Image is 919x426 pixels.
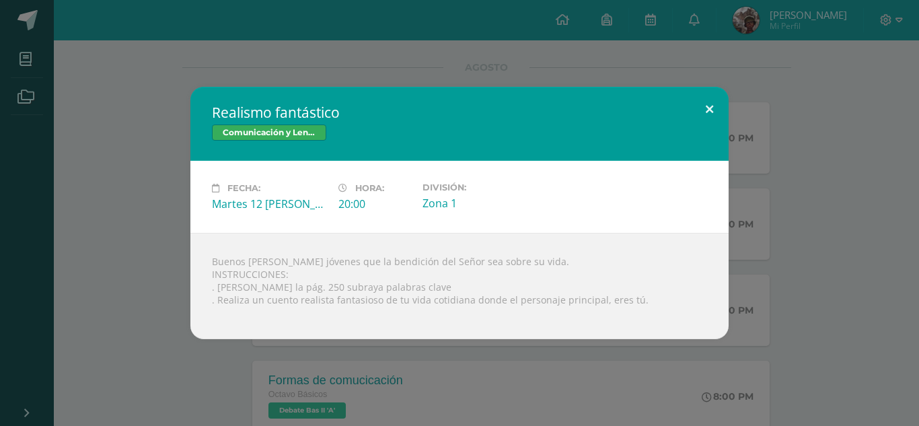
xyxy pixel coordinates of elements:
[422,196,538,211] div: Zona 1
[212,103,707,122] h2: Realismo fantástico
[212,125,326,141] span: Comunicación y Lenguage Bas II
[355,183,384,193] span: Hora:
[690,87,729,133] button: Close (Esc)
[227,183,260,193] span: Fecha:
[338,197,412,211] div: 20:00
[212,197,328,211] div: Martes 12 [PERSON_NAME]
[422,182,538,192] label: División:
[190,233,729,339] div: Buenos [PERSON_NAME] jóvenes que la bendición del Señor sea sobre su vida. INSTRUCCIONES: . [PERS...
